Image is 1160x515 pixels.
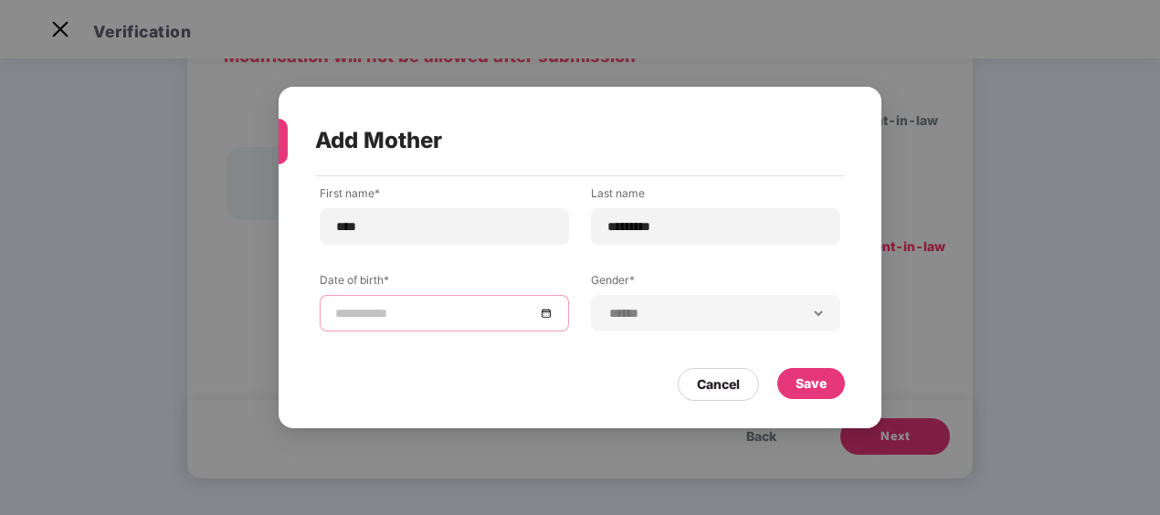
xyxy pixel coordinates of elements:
[320,185,569,208] label: First name*
[796,373,827,394] div: Save
[697,374,740,394] div: Cancel
[320,272,569,295] label: Date of birth*
[591,185,840,208] label: Last name
[591,272,840,295] label: Gender*
[315,105,801,176] div: Add Mother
